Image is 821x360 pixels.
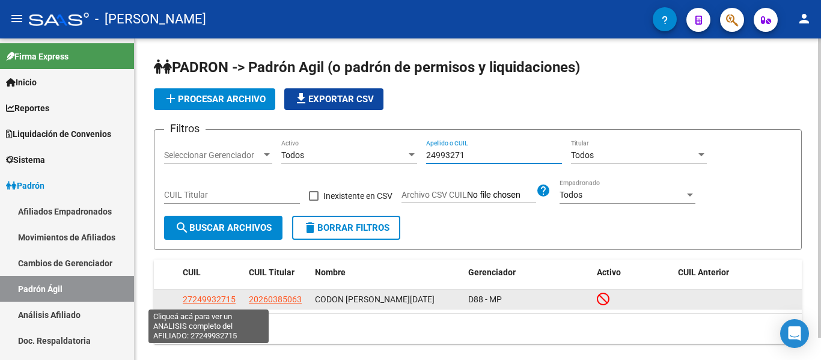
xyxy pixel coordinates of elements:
span: Todos [281,150,304,160]
span: Seleccionar Gerenciador [164,150,261,160]
datatable-header-cell: Nombre [310,260,463,285]
mat-icon: delete [303,221,317,235]
button: Exportar CSV [284,88,383,110]
mat-icon: menu [10,11,24,26]
h3: Filtros [164,120,206,137]
span: Gerenciador [468,267,516,277]
span: Sistema [6,153,45,166]
span: Firma Express [6,50,69,63]
datatable-header-cell: CUIL Titular [244,260,310,285]
datatable-header-cell: CUIL [178,260,244,285]
span: CUIL Titular [249,267,295,277]
span: Procesar archivo [163,94,266,105]
datatable-header-cell: Activo [592,260,673,285]
span: Inicio [6,76,37,89]
button: Buscar Archivos [164,216,282,240]
span: Reportes [6,102,49,115]
button: Borrar Filtros [292,216,400,240]
span: - [PERSON_NAME] [95,6,206,32]
span: Inexistente en CSV [323,189,392,203]
input: Archivo CSV CUIL [467,190,536,201]
div: Open Intercom Messenger [780,319,809,348]
span: CUIL [183,267,201,277]
span: CUIL Anterior [678,267,729,277]
span: 27249932715 [183,294,236,304]
span: Activo [597,267,621,277]
button: Procesar archivo [154,88,275,110]
datatable-header-cell: CUIL Anterior [673,260,802,285]
span: PADRON -> Padrón Agil (o padrón de permisos y liquidaciones) [154,59,580,76]
span: D88 - MP [468,294,502,304]
span: Exportar CSV [294,94,374,105]
div: 1 total [154,314,802,344]
mat-icon: file_download [294,91,308,106]
mat-icon: search [175,221,189,235]
span: CODON [PERSON_NAME][DATE] [315,294,435,304]
mat-icon: person [797,11,811,26]
span: Nombre [315,267,346,277]
span: Todos [571,150,594,160]
span: Archivo CSV CUIL [401,190,467,200]
span: Borrar Filtros [303,222,389,233]
span: Padrón [6,179,44,192]
span: 20260385063 [249,294,302,304]
span: Buscar Archivos [175,222,272,233]
mat-icon: help [536,183,551,198]
datatable-header-cell: Gerenciador [463,260,593,285]
span: Todos [560,190,582,200]
span: Liquidación de Convenios [6,127,111,141]
mat-icon: add [163,91,178,106]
